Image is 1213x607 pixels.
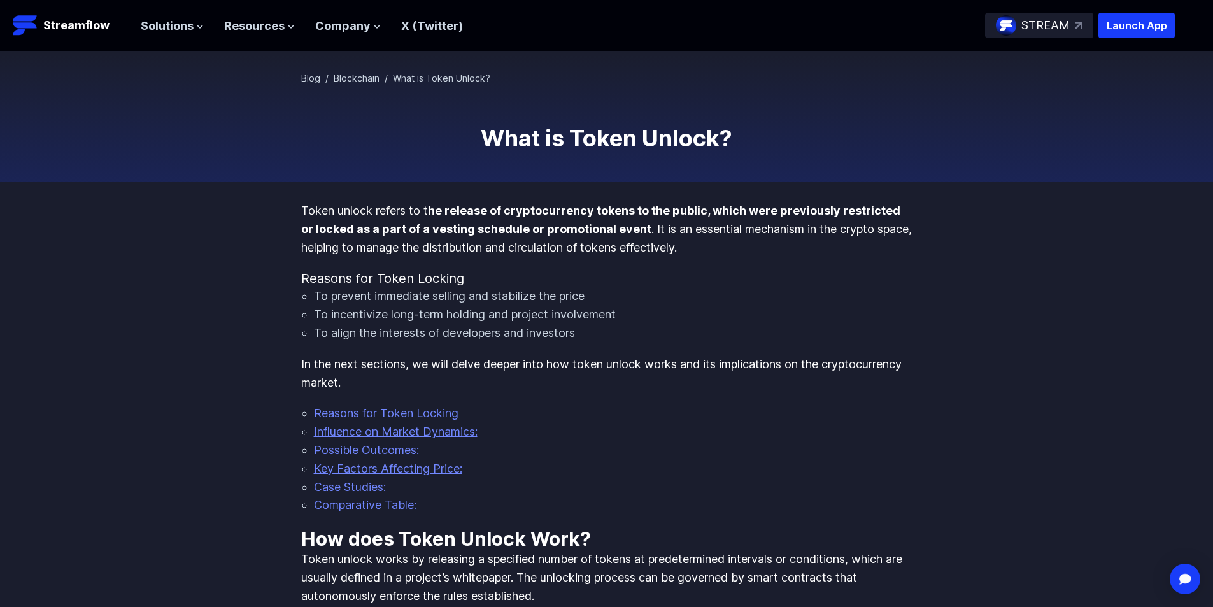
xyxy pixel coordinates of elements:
[314,406,458,420] a: Reasons for Token Locking
[301,269,912,287] h4: Reasons for Token Locking
[314,498,416,511] a: Comparative Table:
[315,17,381,36] button: Company
[393,73,490,83] span: What is Token Unlock?
[301,125,912,151] h1: What is Token Unlock?
[1098,13,1175,38] button: Launch App
[315,17,371,36] span: Company
[301,550,912,605] p: Token unlock works by releasing a specified number of tokens at predetermined intervals or condit...
[314,425,478,438] a: Influence on Market Dynamics:
[334,73,380,83] a: Blockchain
[325,73,329,83] span: /
[43,17,110,34] p: Streamflow
[996,15,1016,36] img: streamflow-logo-circle.png
[314,287,912,306] li: To prevent immediate selling and stabilize the price
[301,202,912,257] p: Token unlock refers to t . It is an essential mechanism in the crypto space, helping to manage th...
[314,324,912,343] li: To align the interests of developers and investors
[1170,564,1200,594] div: Open Intercom Messenger
[301,527,591,550] strong: How does Token Unlock Work?
[13,13,128,38] a: Streamflow
[224,17,295,36] button: Resources
[13,13,38,38] img: Streamflow Logo
[141,17,194,36] span: Solutions
[141,17,204,36] button: Solutions
[301,355,912,392] p: In the next sections, we will delve deeper into how token unlock works and its implications on th...
[301,73,320,83] a: Blog
[1021,17,1070,35] p: STREAM
[224,17,285,36] span: Resources
[314,462,462,475] a: Key Factors Affecting Price:
[314,443,419,457] a: Possible Outcomes:
[985,13,1093,38] a: STREAM
[301,204,900,236] strong: he release of cryptocurrency tokens to the public, which were previously restricted or locked as ...
[385,73,388,83] span: /
[1075,22,1082,29] img: top-right-arrow.svg
[314,306,912,324] li: To incentivize long-term holding and project involvement
[401,19,463,32] a: X (Twitter)
[314,480,386,494] a: Case Studies:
